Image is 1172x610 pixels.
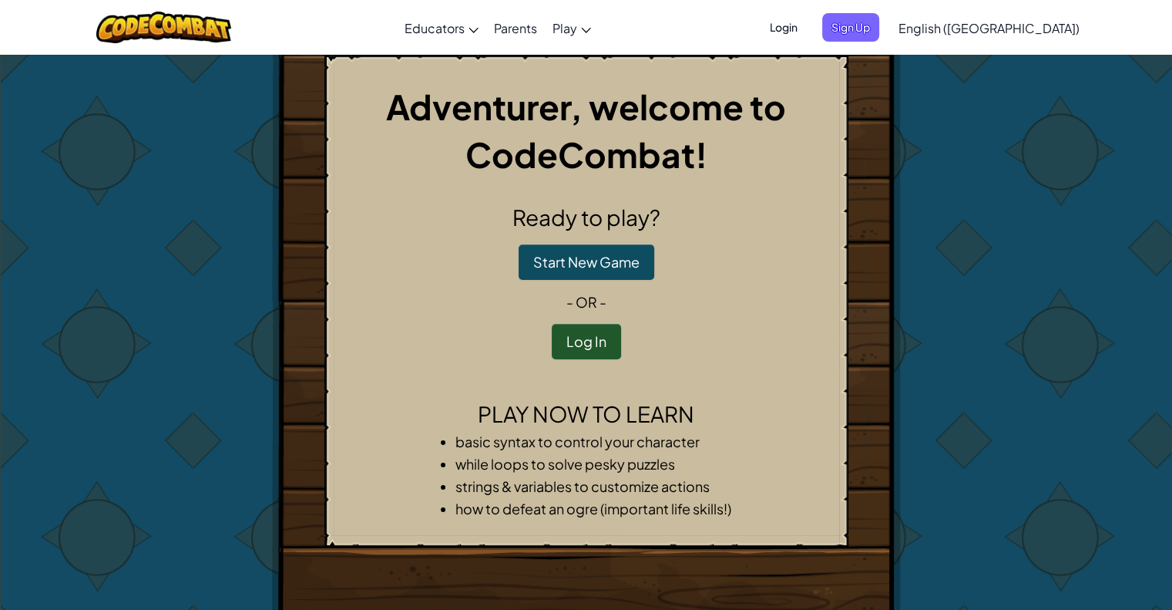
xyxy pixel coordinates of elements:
[455,497,748,520] li: how to defeat an ogre (important life skills!)
[397,7,486,49] a: Educators
[486,7,545,49] a: Parents
[566,293,576,311] span: -
[552,20,577,36] span: Play
[761,13,807,42] button: Login
[545,7,599,49] a: Play
[455,430,748,453] li: basic syntax to control your character
[576,293,597,311] span: or
[337,201,835,234] h2: Ready to play?
[898,20,1080,36] span: English ([GEOGRAPHIC_DATA])
[337,83,835,178] h1: Adventurer, welcome to CodeCombat!
[519,244,654,280] button: Start New Game
[552,324,621,359] button: Log In
[597,293,606,311] span: -
[337,398,835,430] h2: Play now to learn
[822,13,879,42] button: Sign Up
[891,7,1087,49] a: English ([GEOGRAPHIC_DATA])
[96,12,231,43] img: CodeCombat logo
[455,475,748,497] li: strings & variables to customize actions
[455,453,748,475] li: while loops to solve pesky puzzles
[405,20,465,36] span: Educators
